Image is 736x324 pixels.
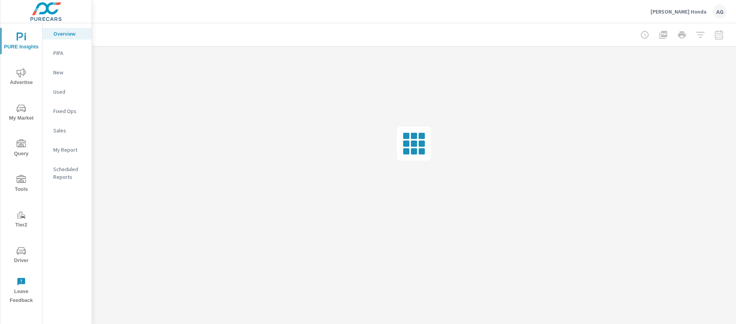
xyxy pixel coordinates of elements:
[43,47,92,59] div: PIPA
[43,67,92,78] div: New
[43,105,92,117] div: Fixed Ops
[53,30,85,38] p: Overview
[53,127,85,134] p: Sales
[43,144,92,156] div: My Report
[3,68,40,87] span: Advertise
[53,69,85,76] p: New
[713,5,727,19] div: AG
[3,139,40,158] span: Query
[53,146,85,154] p: My Report
[43,28,92,39] div: Overview
[3,277,40,305] span: Leave Feedback
[53,107,85,115] p: Fixed Ops
[3,104,40,123] span: My Market
[43,125,92,136] div: Sales
[3,211,40,230] span: Tier2
[3,33,40,51] span: PURE Insights
[53,49,85,57] p: PIPA
[53,165,85,181] p: Scheduled Reports
[43,163,92,183] div: Scheduled Reports
[3,246,40,265] span: Driver
[53,88,85,96] p: Used
[651,8,707,15] p: [PERSON_NAME] Honda
[3,175,40,194] span: Tools
[43,86,92,98] div: Used
[0,23,42,308] div: nav menu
